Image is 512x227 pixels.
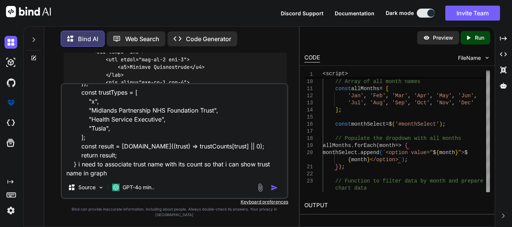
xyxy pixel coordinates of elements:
[112,184,120,191] img: GPT-4o mini
[452,93,455,99] span: ,
[323,71,326,77] span: <
[433,150,436,156] span: $
[345,71,348,77] span: >
[335,10,374,16] span: Documentation
[62,84,287,177] textarea: function getChartData(selectedMonth, assessmentData) { const filteredData = assessmentData.filter...
[304,142,313,149] div: 19
[364,93,367,99] span: ,
[348,157,351,163] span: {
[351,86,380,92] span: allMonths
[304,135,313,142] div: 18
[386,86,389,92] span: [
[186,34,231,43] p: Code Generator
[484,55,490,61] img: chevron down
[386,121,389,127] span: =
[436,150,439,156] span: {
[405,142,408,148] span: {
[455,150,458,156] span: }
[300,197,495,214] h2: OUTPUT
[61,206,288,218] p: Bind can provide inaccurate information, including about people. Always double-check its answers....
[370,93,386,99] span: 'Feb'
[78,184,96,191] p: Source
[414,100,430,106] span: 'Oct'
[436,93,452,99] span: 'May'
[304,171,313,178] div: 22
[304,78,313,85] div: 10
[304,99,313,107] div: 13
[452,100,455,106] span: ,
[6,6,51,17] img: Bind AI
[445,6,500,21] button: Invite Team
[335,107,338,113] span: ]
[341,164,344,170] span: ;
[304,85,313,92] div: 11
[383,150,433,156] span: `<option value="
[354,142,376,148] span: forEach
[430,93,433,99] span: ,
[304,53,320,62] div: CODE
[379,86,382,92] span: =
[256,183,265,192] img: attachment
[304,149,313,156] div: 20
[439,121,442,127] span: )
[323,142,351,148] span: allMonths
[367,157,370,163] span: }
[335,121,351,127] span: const
[389,121,392,127] span: $
[4,117,17,129] img: cloudideIcon
[304,121,313,128] div: 16
[376,142,379,148] span: (
[458,100,474,106] span: 'Dec'
[304,192,313,199] div: 24
[281,9,323,17] button: Discord Support
[423,34,430,41] img: preview
[361,150,379,156] span: append
[433,34,453,42] p: Preview
[4,76,17,89] img: githubDark
[474,93,477,99] span: ,
[379,142,395,148] span: month
[458,150,464,156] span: ">
[392,121,395,127] span: (
[335,79,421,85] span: // Array of all month names
[395,142,401,148] span: =>
[386,9,414,17] span: Dark mode
[338,164,341,170] span: )
[364,100,367,106] span: ,
[464,150,467,156] span: $
[392,93,408,99] span: 'Mar'
[430,100,433,106] span: ,
[304,114,313,121] div: 15
[351,121,386,127] span: monthSelect
[4,56,17,69] img: darkAi-studio
[4,204,17,217] img: settings
[4,36,17,49] img: darkChat
[436,100,452,106] span: 'Nov'
[304,107,313,114] div: 14
[335,164,338,170] span: }
[304,92,313,99] div: 12
[351,157,367,163] span: month
[78,34,98,43] p: Bind AI
[392,100,408,106] span: 'Sep'
[338,107,341,113] span: ;
[357,150,360,156] span: .
[335,135,461,141] span: // Populate the dropdown with all months
[125,34,159,43] p: Web Search
[408,93,411,99] span: ,
[370,100,386,106] span: 'Aug'
[61,199,288,205] p: Keyboard preferences
[335,9,374,17] button: Documentation
[271,184,278,191] img: icon
[458,93,474,99] span: 'Jun'
[404,157,407,163] span: ;
[326,71,344,77] span: script
[304,178,313,185] div: 23
[323,150,357,156] span: monthSelect
[414,93,430,99] span: 'Apr'
[351,142,354,148] span: .
[386,93,389,99] span: ,
[98,184,104,191] img: Pick Models
[395,121,439,127] span: '#monthSelect'
[439,150,455,156] span: month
